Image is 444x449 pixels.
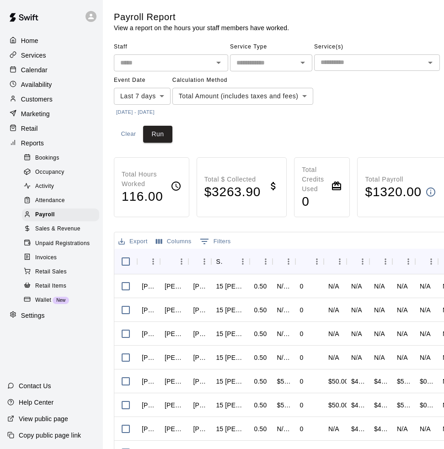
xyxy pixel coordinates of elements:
[277,377,291,386] div: $50.00 (Card)
[21,95,53,104] p: Customers
[7,78,96,91] a: Availability
[35,224,80,234] span: Sales & Revenue
[172,88,313,105] div: Total Amount (includes taxes and fees)
[324,322,347,346] div: N/A
[392,249,415,274] div: Subtotal
[172,73,313,88] span: Calculation Method
[122,170,163,189] p: Total Hours Worked
[216,305,245,315] div: 15 ott 2025, 18:30
[35,196,65,205] span: Attendance
[374,329,385,338] div: N/A
[282,255,295,268] button: Menu
[397,329,408,338] div: N/A
[35,267,67,277] span: Retail Sales
[415,249,438,274] div: Tax
[21,139,44,148] p: Reports
[193,424,207,433] div: Peyton Zimmerman
[300,353,304,362] div: 0
[19,414,68,423] p: View public page
[254,401,267,410] div: 0.50
[374,305,385,315] div: N/A
[310,255,324,268] button: Menu
[7,107,96,121] a: Marketing
[21,109,50,118] p: Marketing
[193,353,207,362] div: Trisha Colwell
[401,255,415,268] button: Menu
[374,377,388,386] div: $40.00
[420,377,433,386] div: $0.00
[420,282,431,291] div: N/A
[193,305,207,315] div: Rachel Smith
[277,282,291,291] div: N/A (In-Person)
[204,184,261,200] h4: $ 3263.90
[22,294,99,307] div: WalletNew
[198,234,233,249] button: Show filters
[22,208,99,221] div: Payroll
[142,401,155,410] div: Leo Seminati
[254,353,267,362] div: 0.50
[374,282,385,291] div: N/A
[142,353,155,362] div: Chris Ingoglia
[324,249,347,274] div: Effective Price
[35,282,66,291] span: Retail Items
[114,126,143,143] button: Clear
[254,305,267,315] div: 0.50
[277,353,291,362] div: N/A (In-Person)
[296,56,309,69] button: Open
[21,65,48,75] p: Calendar
[347,249,369,274] div: Pay Rate
[154,235,194,249] button: Select columns
[324,417,347,441] div: N/A
[420,305,431,315] div: N/A
[216,377,245,386] div: 15 ott 2025, 16:30
[7,63,96,77] a: Calendar
[7,309,96,322] a: Settings
[369,249,392,274] div: Total Pay
[324,274,347,298] div: N/A
[21,124,38,133] p: Retail
[7,48,96,62] a: Services
[333,255,347,268] button: Menu
[22,180,103,194] a: Activity
[324,346,347,369] div: N/A
[356,255,369,268] button: Menu
[35,154,59,163] span: Bookings
[379,255,392,268] button: Menu
[193,377,207,386] div: Darcie McCay
[114,23,289,32] p: View a report on the hours your staff members have worked.
[324,393,347,417] div: $50.00
[397,401,411,410] div: $50.00
[22,180,99,193] div: Activity
[302,194,324,210] h4: 0
[216,282,245,291] div: 15 ott 2025, 19:00
[198,255,211,268] button: Menu
[420,424,431,433] div: N/A
[351,305,362,315] div: N/A
[35,210,55,219] span: Payroll
[254,377,267,386] div: 0.50
[142,305,155,315] div: Chris Ingoglia
[277,401,291,410] div: $50.00 (Card)
[216,424,245,433] div: 15 ott 2025, 15:30
[19,431,81,440] p: Copy public page link
[420,329,431,338] div: N/A
[424,255,438,268] button: Menu
[7,122,96,135] a: Retail
[165,424,184,433] div: Leo Seminati Baseball/Softball (Hitting or Fielding)
[142,329,155,338] div: Chris Ingoglia
[22,266,99,278] div: Retail Sales
[273,249,295,274] div: Amount Paid
[397,353,408,362] div: N/A
[236,255,250,268] button: Menu
[193,401,207,410] div: Jason Replogle
[351,282,362,291] div: N/A
[300,377,304,386] div: 0
[420,353,431,362] div: N/A
[7,136,96,150] a: Reports
[21,51,46,60] p: Services
[22,152,99,165] div: Bookings
[160,249,188,274] div: Service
